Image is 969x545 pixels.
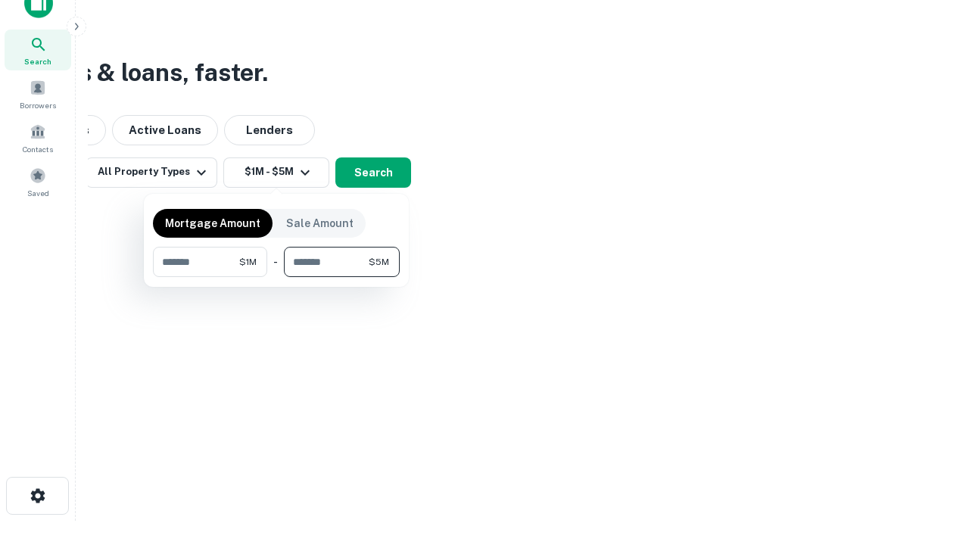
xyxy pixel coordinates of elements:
[239,255,257,269] span: $1M
[165,215,260,232] p: Mortgage Amount
[893,424,969,497] iframe: Chat Widget
[286,215,354,232] p: Sale Amount
[273,247,278,277] div: -
[369,255,389,269] span: $5M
